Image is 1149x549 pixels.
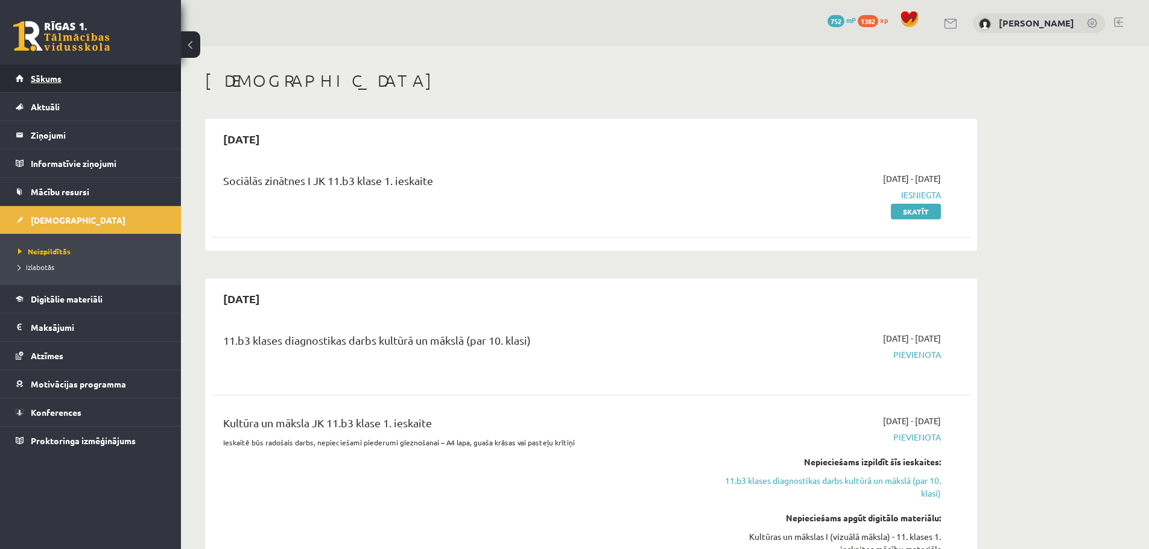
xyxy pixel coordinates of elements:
[31,350,63,361] span: Atzīmes
[31,149,166,177] legend: Informatīvie ziņojumi
[18,246,71,256] span: Neizpildītās
[13,21,110,51] a: Rīgas 1. Tālmācības vidusskola
[31,73,62,84] span: Sākums
[858,15,894,25] a: 1382 xp
[16,285,166,313] a: Digitālie materiāli
[714,431,941,444] span: Pievienota
[16,149,166,177] a: Informatīvie ziņojumi
[714,512,941,524] div: Nepieciešams apgūt digitālo materiālu:
[16,427,166,454] a: Proktoringa izmēģinājums
[714,456,941,468] div: Nepieciešams izpildīt šīs ieskaites:
[31,293,103,304] span: Digitālie materiāli
[223,437,695,448] p: Ieskaitē būs radošais darbs, nepieciešami piederumi gleznošanai – A4 lapa, guaša krāsas vai paste...
[16,370,166,398] a: Motivācijas programma
[31,378,126,389] span: Motivācijas programma
[223,332,695,354] div: 11.b3 klases diagnostikas darbs kultūrā un mākslā (par 10. klasi)
[828,15,844,27] span: 752
[223,172,695,195] div: Sociālās zinātnes I JK 11.b3 klase 1. ieskaite
[16,178,166,205] a: Mācību resursi
[211,125,272,153] h2: [DATE]
[18,262,54,272] span: Izlabotās
[880,15,888,25] span: xp
[223,415,695,437] div: Kultūra un māksla JK 11.b3 klase 1. ieskaite
[31,215,125,225] span: [DEMOGRAPHIC_DATA]
[828,15,856,25] a: 752 mP
[16,398,166,426] a: Konferences
[31,186,89,197] span: Mācību resursi
[16,342,166,369] a: Atzīmes
[883,172,941,185] span: [DATE] - [DATE]
[891,204,941,219] a: Skatīt
[846,15,856,25] span: mP
[31,101,60,112] span: Aktuāli
[883,415,941,427] span: [DATE] - [DATE]
[31,313,166,341] legend: Maksājumi
[16,313,166,341] a: Maksājumi
[31,121,166,149] legend: Ziņojumi
[714,474,941,500] a: 11.b3 klases diagnostikas darbs kultūrā un mākslā (par 10. klasi)
[979,18,991,30] img: Viktorija Plikša
[16,121,166,149] a: Ziņojumi
[31,435,136,446] span: Proktoringa izmēģinājums
[31,407,81,418] span: Konferences
[18,246,169,257] a: Neizpildītās
[16,206,166,234] a: [DEMOGRAPHIC_DATA]
[16,64,166,92] a: Sākums
[16,93,166,121] a: Aktuāli
[714,189,941,201] span: Iesniegta
[858,15,878,27] span: 1382
[205,71,977,91] h1: [DEMOGRAPHIC_DATA]
[211,284,272,313] h2: [DATE]
[999,17,1074,29] a: [PERSON_NAME]
[883,332,941,345] span: [DATE] - [DATE]
[714,348,941,361] span: Pievienota
[18,262,169,272] a: Izlabotās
